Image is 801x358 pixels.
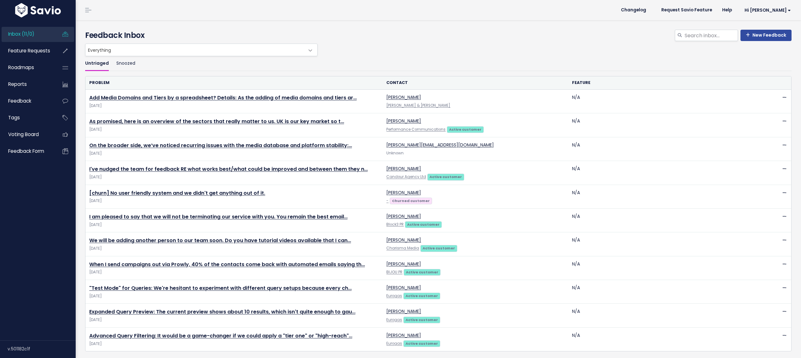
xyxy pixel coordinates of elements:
[386,213,421,219] a: [PERSON_NAME]
[406,293,438,298] strong: Active customer
[403,340,440,346] a: Active customer
[89,174,379,181] span: [DATE]
[403,316,440,323] a: Active customer
[568,208,754,232] td: N/A
[8,341,76,357] div: v.501182c1f
[85,44,305,56] span: Everything
[2,110,52,125] a: Tags
[386,189,421,196] a: [PERSON_NAME]
[8,131,39,138] span: Voting Board
[89,103,379,109] span: [DATE]
[89,332,352,339] a: Advanced Query Filtering: It would be a game-changer if we could apply a "tier one" or "high-reach"…
[2,44,52,58] a: Feature Requests
[386,246,419,251] a: Charisma Media
[89,269,379,276] span: [DATE]
[386,332,421,338] a: [PERSON_NAME]
[386,151,404,156] span: Unknown
[14,3,62,17] img: logo-white.9d6f32f41409.svg
[568,232,754,256] td: N/A
[740,30,792,41] a: New Feedback
[89,245,379,252] span: [DATE]
[8,114,20,121] span: Tags
[89,189,265,197] a: [churn] No user friendly system and we didn't get anything out of it.
[89,237,351,244] a: We will be adding another person to our team soon. Do you have tutorial videos available that I can…
[430,174,462,179] strong: Active customer
[406,270,438,275] strong: Active customer
[8,98,31,104] span: Feedback
[568,76,754,89] th: Feature
[568,90,754,113] td: N/A
[89,126,379,133] span: [DATE]
[656,5,717,15] a: Request Savio Feature
[568,161,754,185] td: N/A
[392,198,430,203] strong: Churned customer
[568,137,754,161] td: N/A
[85,56,792,71] ul: Filter feature requests
[386,284,421,291] a: [PERSON_NAME]
[89,165,368,173] a: I've nudged the team for feedback RE what works best/what could be improved and between them they n…
[386,341,402,346] a: Eurogas
[2,77,52,92] a: Reports
[404,269,440,275] a: Active customer
[2,94,52,108] a: Feedback
[420,245,457,251] a: Active customer
[2,144,52,158] a: Feedback form
[89,317,379,323] span: [DATE]
[386,308,421,314] a: [PERSON_NAME]
[89,213,348,220] a: I am pleased to say that we will not be terminating our service with you. You remain the best email…
[386,222,404,227] a: Block3 PR
[386,237,421,243] a: [PERSON_NAME]
[85,44,318,56] span: Everything
[423,246,455,251] strong: Active customer
[386,103,450,108] a: [PERSON_NAME] & [PERSON_NAME]
[89,341,379,347] span: [DATE]
[737,5,796,15] a: Hi [PERSON_NAME]
[568,304,754,327] td: N/A
[89,308,355,315] a: Expanded Query Preview: The current preview shows about 10 results, which isn't quite enough to gau…
[386,198,389,203] a: -
[386,317,402,322] a: Eurogas
[386,165,421,172] a: [PERSON_NAME]
[403,292,440,299] a: Active customer
[8,64,34,71] span: Roadmaps
[89,284,352,292] a: "Test Mode" for Queries: We're hesitant to experiment with different query setups because every ch…
[386,127,446,132] a: Performance Communications
[684,30,738,41] input: Search inbox...
[407,222,440,227] strong: Active customer
[390,197,432,204] a: Churned customer
[568,256,754,280] td: N/A
[89,118,344,125] a: As promised, here is an overview of the sectors that really matter to us. UK is our key market so t…
[386,270,402,275] a: BIJOU PR
[621,8,646,12] span: Changelog
[8,47,50,54] span: Feature Requests
[89,261,365,268] a: When I send campaigns out via Prowly, 40% of the contacts come back with automated emails saying th…
[89,293,379,300] span: [DATE]
[386,118,421,124] a: [PERSON_NAME]
[386,293,402,298] a: Eurogas
[406,341,438,346] strong: Active customer
[2,27,52,41] a: Inbox (11/0)
[745,8,791,13] span: Hi [PERSON_NAME]
[85,56,109,71] a: Untriaged
[2,127,52,142] a: Voting Board
[383,76,568,89] th: Contact
[89,222,379,228] span: [DATE]
[449,127,482,132] strong: Active customer
[2,60,52,75] a: Roadmaps
[386,142,494,148] a: [PERSON_NAME][EMAIL_ADDRESS][DOMAIN_NAME]
[405,221,441,227] a: Active customer
[568,280,754,304] td: N/A
[427,173,464,180] a: Active customer
[85,30,792,41] h4: Feedback Inbox
[116,56,135,71] a: Snoozed
[8,148,44,154] span: Feedback form
[8,31,34,37] span: Inbox (11/0)
[406,317,438,322] strong: Active customer
[447,126,483,132] a: Active customer
[8,81,27,87] span: Reports
[386,174,426,179] a: Candour Agency Ltd
[89,94,357,101] a: Add Media Domains and Tiers by a spreadsheet? Details: As the adding of media domains and tiers ar…
[568,327,754,351] td: N/A
[386,94,421,100] a: [PERSON_NAME]
[717,5,737,15] a: Help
